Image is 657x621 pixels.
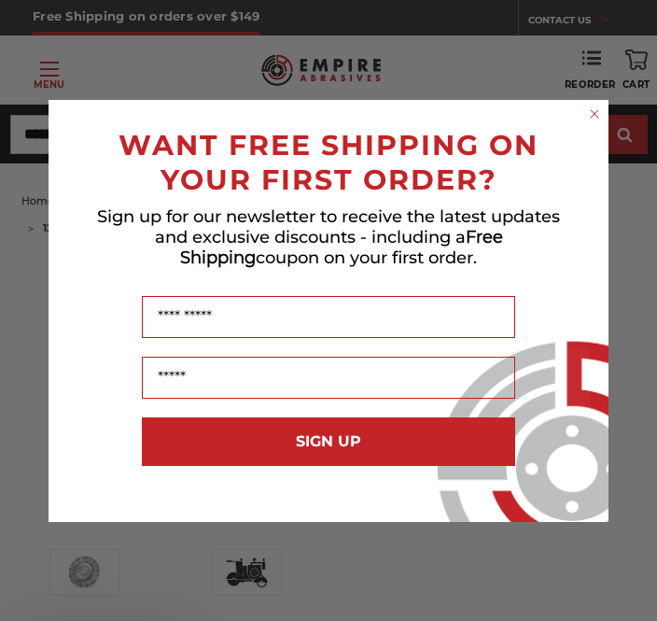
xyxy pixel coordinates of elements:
button: SIGN UP [142,417,515,466]
span: Sign up for our newsletter to receive the latest updates and exclusive discounts - including a co... [97,206,560,268]
span: WANT FREE SHIPPING ON YOUR FIRST ORDER? [119,128,538,197]
input: Email [142,357,515,399]
button: Close dialog [585,105,604,123]
span: Free Shipping [180,227,503,268]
